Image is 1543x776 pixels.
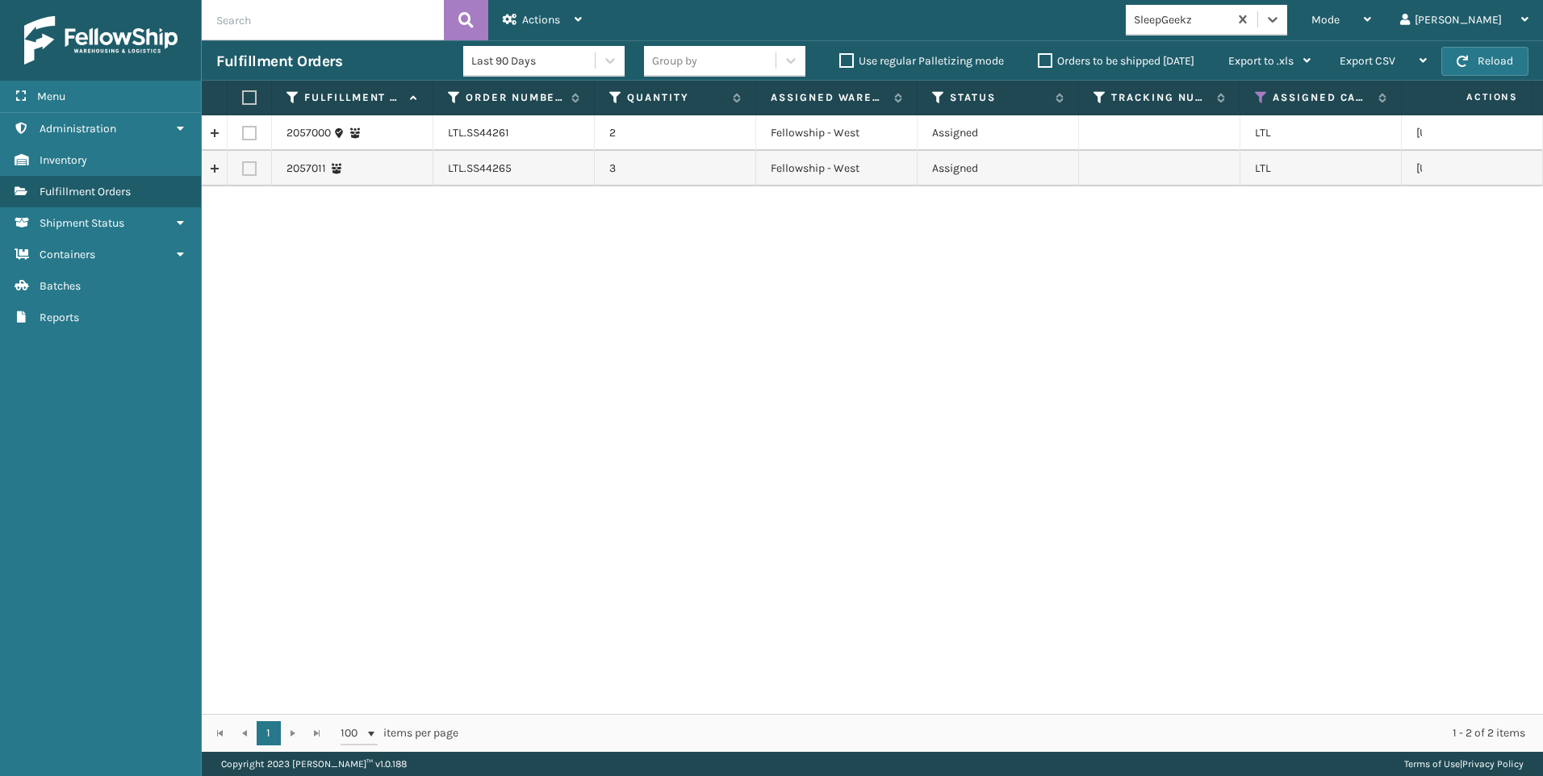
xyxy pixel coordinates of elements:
a: 2057000 [286,125,331,141]
span: Inventory [40,153,87,167]
span: Export to .xls [1228,54,1294,68]
span: Menu [37,90,65,103]
label: Orders to be shipped [DATE] [1038,54,1194,68]
td: Fellowship - West [756,151,918,186]
td: LTL.SS44261 [433,115,595,151]
span: Actions [522,13,560,27]
div: SleepGeekz [1134,11,1230,28]
label: Fulfillment Order Id [304,90,402,105]
td: Assigned [918,151,1079,186]
label: Use regular Palletizing mode [839,54,1004,68]
h3: Fulfillment Orders [216,52,342,71]
td: LTL.SS44265 [433,151,595,186]
td: LTL [1240,151,1402,186]
label: Quantity [627,90,725,105]
a: Privacy Policy [1462,758,1524,770]
a: 2057011 [286,161,326,177]
div: 1 - 2 of 2 items [481,725,1525,741]
div: Last 90 Days [471,52,596,69]
label: Status [950,90,1047,105]
label: Order Number [466,90,563,105]
a: Terms of Use [1404,758,1460,770]
label: Tracking Number [1111,90,1209,105]
span: Export CSV [1340,54,1395,68]
span: Administration [40,122,116,136]
div: Group by [652,52,697,69]
td: 2 [595,115,756,151]
span: Batches [40,279,81,293]
span: items per page [341,721,458,745]
button: Reload [1441,47,1528,76]
td: Assigned [918,115,1079,151]
span: Fulfillment Orders [40,185,131,198]
img: logo [24,16,178,65]
span: 100 [341,725,365,741]
div: | [1404,752,1524,776]
td: LTL [1240,115,1402,151]
span: Containers [40,248,95,261]
a: 1 [257,721,281,745]
td: Fellowship - West [756,115,918,151]
label: Assigned Warehouse [771,90,886,105]
span: Reports [40,311,79,324]
p: Copyright 2023 [PERSON_NAME]™ v 1.0.188 [221,752,407,776]
td: 3 [595,151,756,186]
span: Mode [1311,13,1340,27]
span: Actions [1415,84,1528,111]
label: Assigned Carrier Service [1273,90,1370,105]
span: Shipment Status [40,216,124,230]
